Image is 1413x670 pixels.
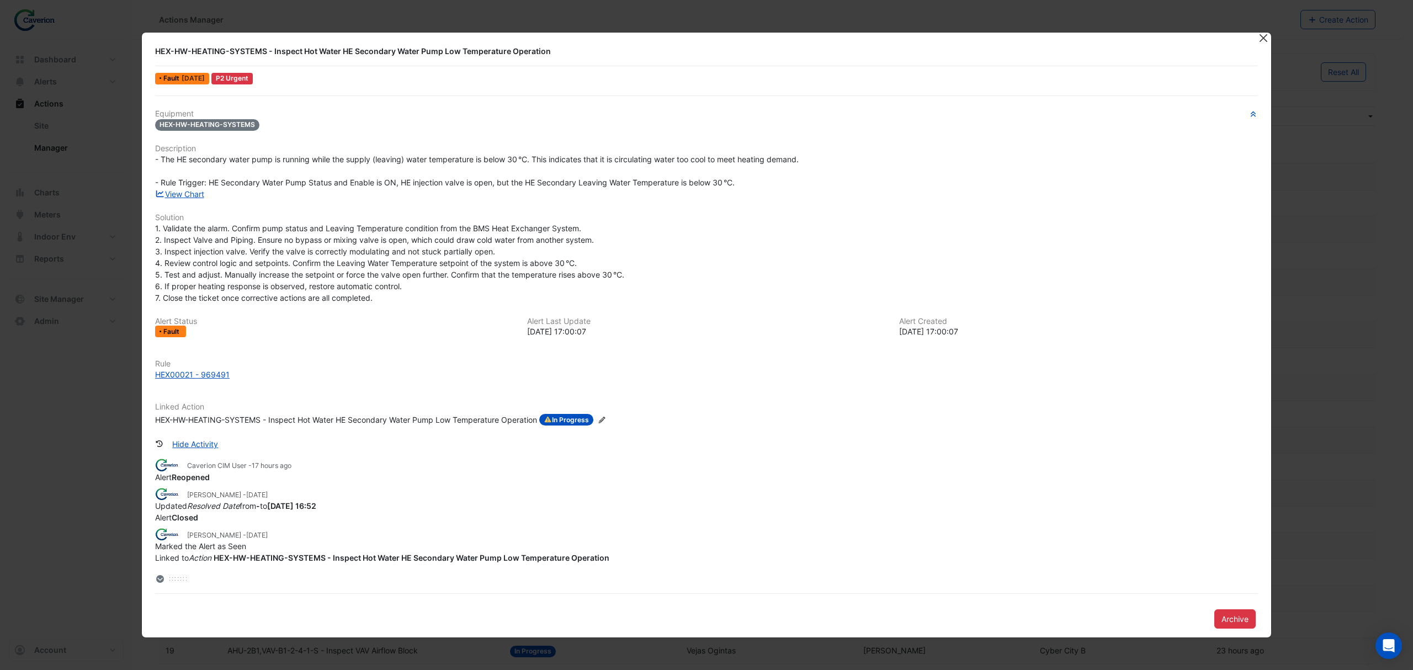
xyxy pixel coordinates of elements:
[155,189,204,199] a: View Chart
[155,109,1258,119] h6: Equipment
[163,328,182,335] span: Fault
[187,490,268,500] small: [PERSON_NAME] -
[155,402,1258,412] h6: Linked Action
[527,326,886,337] div: [DATE] 17:00:07
[246,531,268,539] span: 2025-08-08 14:20:04
[1257,33,1269,44] button: Close
[155,472,210,482] span: Alert
[155,213,1258,222] h6: Solution
[187,461,291,471] small: Caverion CIM User -
[267,501,316,511] strong: 2025-08-08 16:52:24
[163,75,182,82] span: Fault
[189,553,211,562] em: Action
[187,530,268,540] small: [PERSON_NAME] -
[155,369,230,380] div: HEX00021 - 969491
[539,414,593,426] span: In Progress
[256,501,260,511] strong: -
[155,414,537,426] div: HEX-HW-HEATING-SYSTEMS - Inspect Hot Water HE Secondary Water Pump Low Temperature Operation
[155,541,246,551] span: Marked the Alert as Seen
[182,74,205,82] span: Mon 28-Jul-2025 15:00 IST
[155,46,1245,57] div: HEX-HW-HEATING-SYSTEMS - Inspect Hot Water HE Secondary Water Pump Low Temperature Operation
[155,155,799,187] span: - The HE secondary water pump is running while the supply (leaving) water temperature is below 30...
[155,553,609,562] span: Linked to
[155,528,183,540] img: Caverion
[155,513,198,522] span: Alert
[187,501,240,511] em: Resolved Date
[155,224,624,302] span: 1. Validate the alarm. Confirm pump status and Leaving Temperature condition from the BMS Heat Ex...
[899,317,1258,326] h6: Alert Created
[155,359,1258,369] h6: Rule
[155,459,183,471] img: Caverion
[1214,609,1256,629] button: Archive
[155,144,1258,153] h6: Description
[155,317,514,326] h6: Alert Status
[155,369,1258,380] a: HEX00021 - 969491
[172,472,210,482] strong: Reopened
[211,73,253,84] div: P2 Urgent
[155,501,316,511] span: Updated from to
[527,317,886,326] h6: Alert Last Update
[598,416,606,424] fa-icon: Edit Linked Action
[155,119,259,131] span: HEX-HW-HEATING-SYSTEMS
[155,575,165,583] fa-layers: More
[214,553,609,562] strong: HEX-HW-HEATING-SYSTEMS - Inspect Hot Water HE Secondary Water Pump Low Temperature Operation
[899,326,1258,337] div: [DATE] 17:00:07
[172,513,198,522] strong: Closed
[165,434,225,454] button: Hide Activity
[246,491,268,499] span: 2025-08-08 16:52:24
[1375,632,1402,659] div: Open Intercom Messenger
[155,488,183,500] img: Caverion
[252,461,291,470] span: 2025-08-11 17:46:23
